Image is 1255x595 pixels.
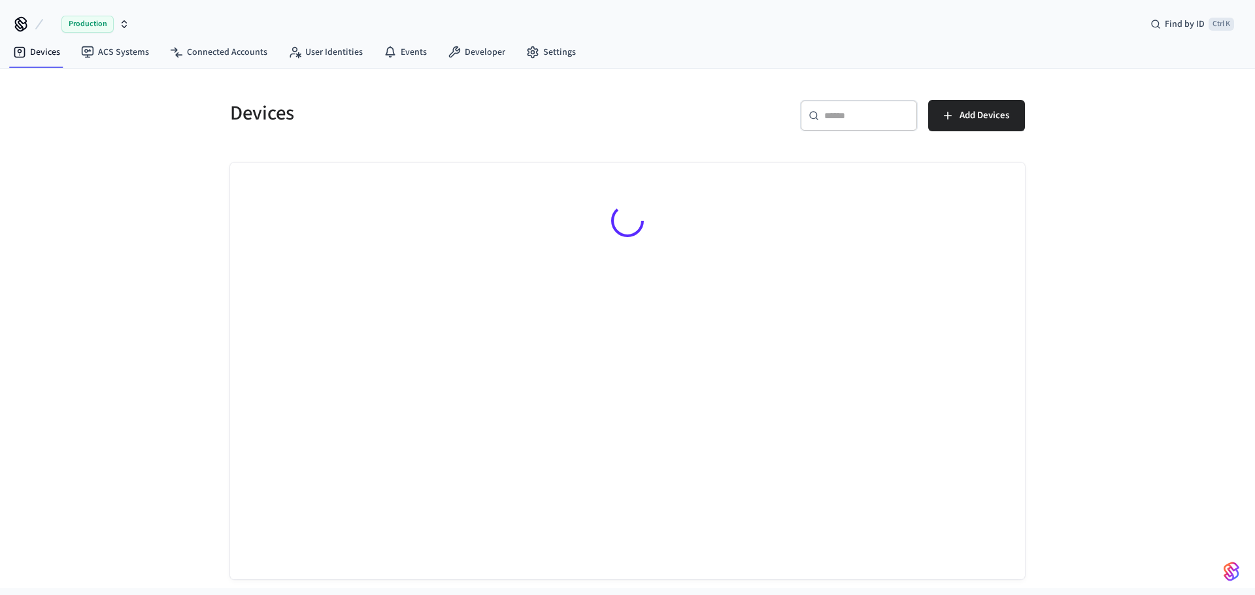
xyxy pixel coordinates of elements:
[71,40,159,64] a: ACS Systems
[278,40,373,64] a: User Identities
[437,40,516,64] a: Developer
[1165,18,1205,31] span: Find by ID
[159,40,278,64] a: Connected Accounts
[960,107,1009,124] span: Add Devices
[1140,12,1245,36] div: Find by IDCtrl K
[1224,561,1239,582] img: SeamLogoGradient.69752ec5.svg
[516,40,586,64] a: Settings
[3,40,71,64] a: Devices
[61,16,114,33] span: Production
[230,100,620,127] h5: Devices
[928,100,1025,131] button: Add Devices
[1209,18,1234,31] span: Ctrl K
[373,40,437,64] a: Events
